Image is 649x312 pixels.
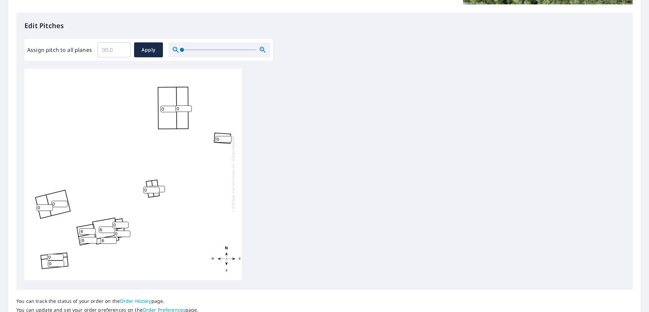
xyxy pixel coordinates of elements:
span: Apply [140,46,157,54]
p: You can track the status of your order on the page. [16,298,199,304]
button: Apply [134,42,163,57]
input: 00.0 [97,40,131,59]
p: Edit Pitches [24,21,625,31]
a: Order History [120,298,151,304]
label: Assign pitch to all planes [27,46,92,54]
